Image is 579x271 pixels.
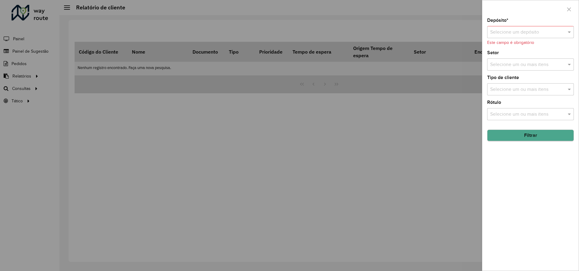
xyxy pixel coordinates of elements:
[487,17,508,24] label: Depósito
[487,99,501,106] label: Rótulo
[487,49,499,56] label: Setor
[487,40,534,45] formly-validation-message: Este campo é obrigatório
[487,74,519,81] label: Tipo de cliente
[487,130,574,141] button: Filtrar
